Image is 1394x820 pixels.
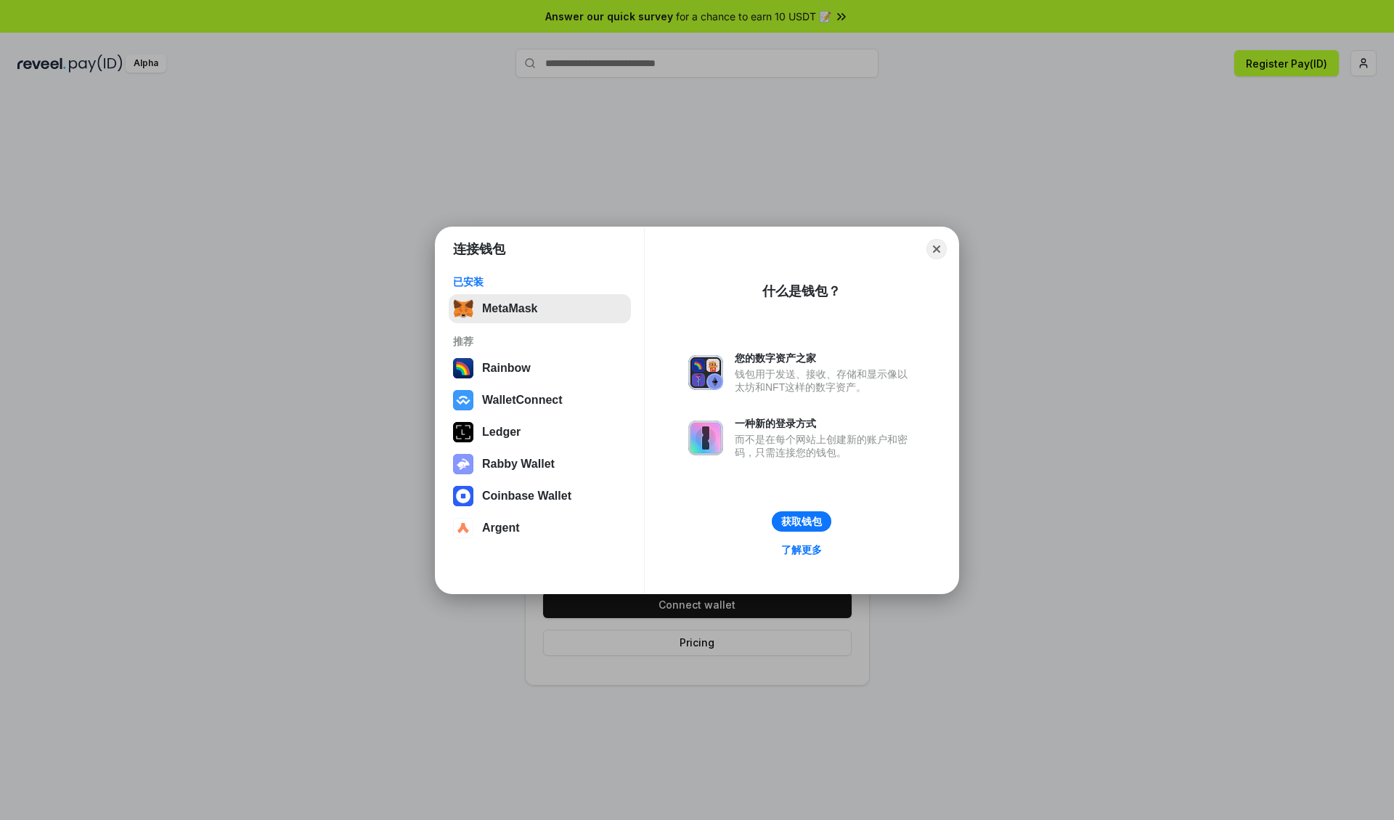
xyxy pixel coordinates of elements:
[688,421,723,455] img: svg+xml,%3Csvg%20xmlns%3D%22http%3A%2F%2Fwww.w3.org%2F2000%2Fsvg%22%20fill%3D%22none%22%20viewBox...
[781,543,822,556] div: 了解更多
[482,394,563,407] div: WalletConnect
[482,426,521,439] div: Ledger
[781,515,822,528] div: 获取钱包
[926,239,947,259] button: Close
[482,458,555,471] div: Rabby Wallet
[453,486,473,506] img: svg+xml,%3Csvg%20width%3D%2228%22%20height%3D%2228%22%20viewBox%3D%220%200%2028%2028%22%20fill%3D...
[449,513,631,543] button: Argent
[482,362,531,375] div: Rainbow
[453,390,473,410] img: svg+xml,%3Csvg%20width%3D%2228%22%20height%3D%2228%22%20viewBox%3D%220%200%2028%2028%22%20fill%3D...
[453,454,473,474] img: svg+xml,%3Csvg%20xmlns%3D%22http%3A%2F%2Fwww.w3.org%2F2000%2Fsvg%22%20fill%3D%22none%22%20viewBox...
[772,511,831,532] button: 获取钱包
[482,490,571,503] div: Coinbase Wallet
[449,386,631,415] button: WalletConnect
[735,433,915,459] div: 而不是在每个网站上创建新的账户和密码，只需连接您的钱包。
[735,352,915,365] div: 您的数字资产之家
[773,540,831,559] a: 了解更多
[453,240,505,258] h1: 连接钱包
[762,283,841,300] div: 什么是钱包？
[735,368,915,394] div: 钱包用于发送、接收、存储和显示像以太坊和NFT这样的数字资产。
[453,518,473,538] img: svg+xml,%3Csvg%20width%3D%2228%22%20height%3D%2228%22%20viewBox%3D%220%200%2028%2028%22%20fill%3D...
[453,422,473,442] img: svg+xml,%3Csvg%20xmlns%3D%22http%3A%2F%2Fwww.w3.org%2F2000%2Fsvg%22%20width%3D%2228%22%20height%3...
[453,275,627,288] div: 已安装
[449,294,631,323] button: MetaMask
[688,355,723,390] img: svg+xml,%3Csvg%20xmlns%3D%22http%3A%2F%2Fwww.w3.org%2F2000%2Fsvg%22%20fill%3D%22none%22%20viewBox...
[449,354,631,383] button: Rainbow
[482,521,520,535] div: Argent
[449,418,631,447] button: Ledger
[449,450,631,479] button: Rabby Wallet
[453,358,473,378] img: svg+xml,%3Csvg%20width%3D%22120%22%20height%3D%22120%22%20viewBox%3D%220%200%20120%20120%22%20fil...
[735,417,915,430] div: 一种新的登录方式
[482,302,537,315] div: MetaMask
[453,335,627,348] div: 推荐
[449,482,631,511] button: Coinbase Wallet
[453,299,473,319] img: svg+xml,%3Csvg%20fill%3D%22none%22%20height%3D%2233%22%20viewBox%3D%220%200%2035%2033%22%20width%...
